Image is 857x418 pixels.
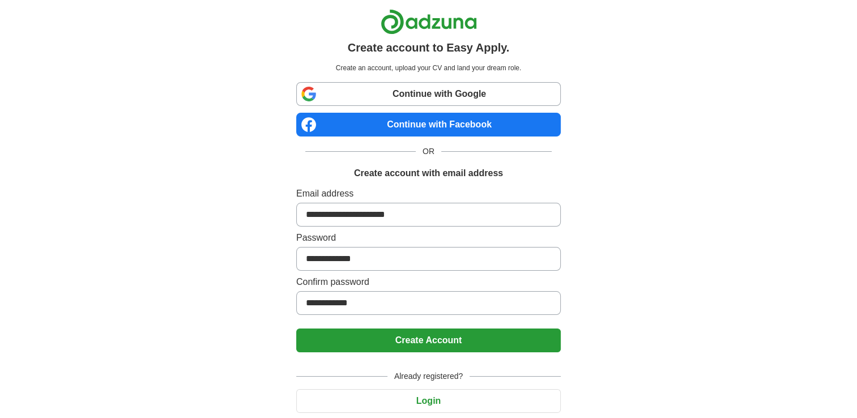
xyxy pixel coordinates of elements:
[416,146,441,157] span: OR
[296,275,561,289] label: Confirm password
[296,187,561,201] label: Email address
[296,329,561,352] button: Create Account
[348,39,510,56] h1: Create account to Easy Apply.
[354,167,503,180] h1: Create account with email address
[296,82,561,106] a: Continue with Google
[296,389,561,413] button: Login
[296,396,561,406] a: Login
[381,9,477,35] img: Adzuna logo
[296,113,561,137] a: Continue with Facebook
[387,370,470,382] span: Already registered?
[299,63,558,73] p: Create an account, upload your CV and land your dream role.
[296,231,561,245] label: Password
